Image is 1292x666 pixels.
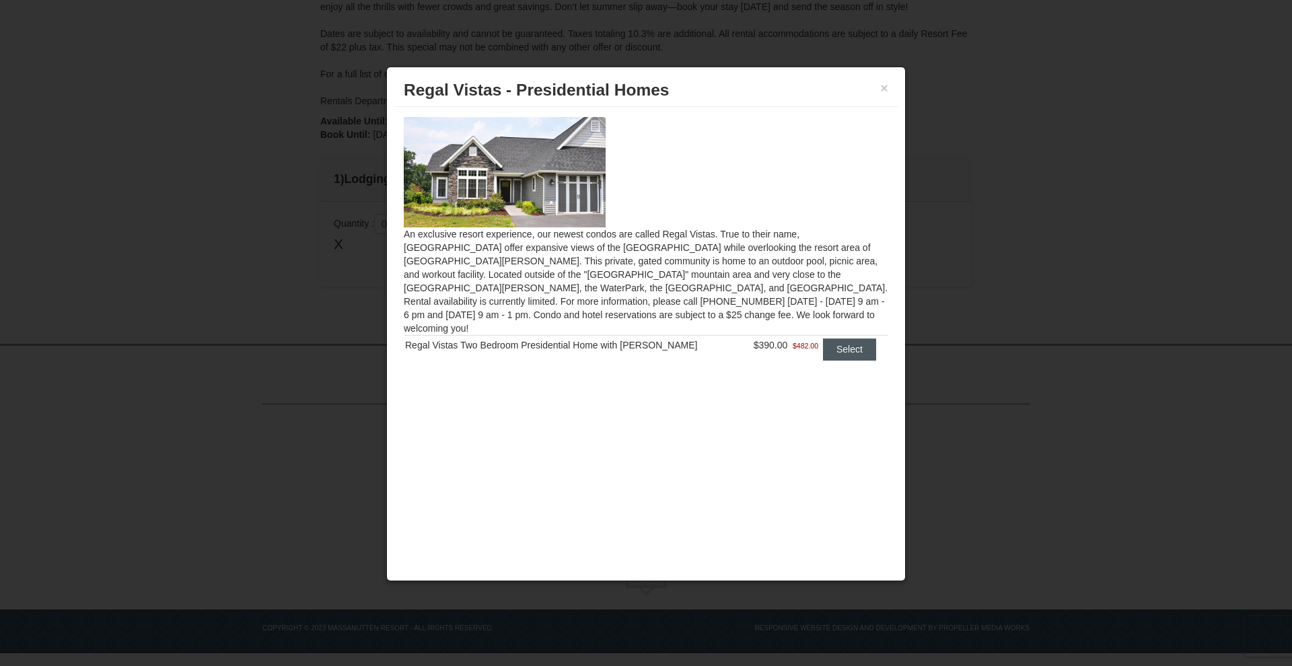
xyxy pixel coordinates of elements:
[880,81,888,95] button: ×
[404,81,669,99] span: Regal Vistas - Presidential Homes
[404,117,606,227] img: 19218991-1-902409a9.jpg
[823,338,876,360] button: Select
[394,107,898,387] div: An exclusive resort experience, our newest condos are called Regal Vistas. True to their name, [G...
[405,338,741,352] div: Regal Vistas Two Bedroom Presidential Home with [PERSON_NAME]
[754,340,788,350] span: $390.00
[793,339,818,353] span: $482.00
